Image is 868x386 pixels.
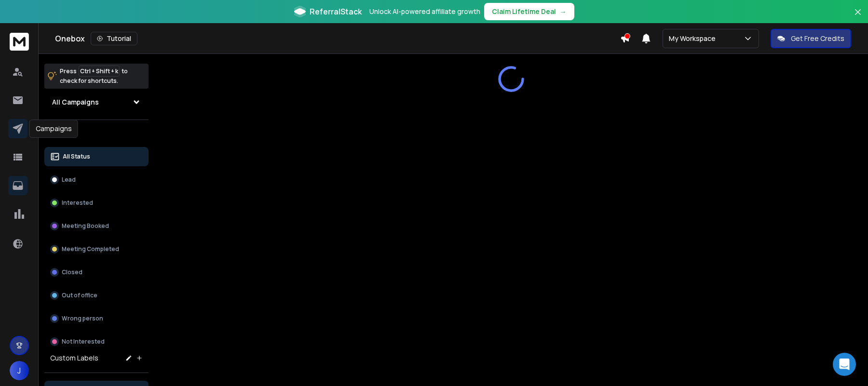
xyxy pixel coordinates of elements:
[771,29,851,48] button: Get Free Credits
[44,263,149,282] button: Closed
[62,176,76,184] p: Lead
[62,268,82,276] p: Closed
[62,292,97,299] p: Out of office
[44,286,149,305] button: Out of office
[62,315,103,322] p: Wrong person
[10,361,29,380] button: J
[62,338,105,346] p: Not Interested
[52,97,99,107] h1: All Campaigns
[669,34,719,43] p: My Workspace
[63,153,90,160] p: All Status
[44,193,149,213] button: Interested
[44,93,149,112] button: All Campaigns
[62,199,93,207] p: Interested
[484,3,574,20] button: Claim Lifetime Deal→
[44,170,149,189] button: Lead
[29,120,78,138] div: Campaigns
[369,7,480,16] p: Unlock AI-powered affiliate growth
[55,32,620,45] div: Onebox
[310,6,362,17] span: ReferralStack
[62,245,119,253] p: Meeting Completed
[791,34,844,43] p: Get Free Credits
[833,353,856,376] div: Open Intercom Messenger
[560,7,567,16] span: →
[44,309,149,328] button: Wrong person
[852,6,864,29] button: Close banner
[50,353,98,363] h3: Custom Labels
[60,67,128,86] p: Press to check for shortcuts.
[44,128,149,141] h3: Filters
[44,332,149,351] button: Not Interested
[91,32,137,45] button: Tutorial
[44,240,149,259] button: Meeting Completed
[44,147,149,166] button: All Status
[79,66,120,77] span: Ctrl + Shift + k
[44,216,149,236] button: Meeting Booked
[62,222,109,230] p: Meeting Booked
